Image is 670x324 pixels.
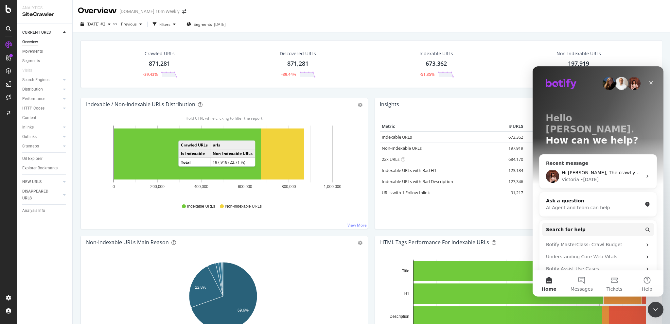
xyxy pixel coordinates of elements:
[22,77,49,83] div: Search Engines
[281,72,296,77] div: -39.44%
[287,60,309,68] div: 871,281
[179,149,210,158] td: Is Indexable
[86,122,360,197] div: A chart.
[533,66,663,297] iframe: Intercom live chat
[22,48,43,55] div: Movements
[145,50,175,57] div: Crawled URLs
[419,50,453,57] div: Indexable URLs
[194,22,212,27] span: Segments
[9,172,121,184] div: Botify MasterClass: Crawl Budget
[22,39,38,45] div: Overview
[382,156,399,162] a: 2xx URLs
[22,29,61,36] a: CURRENT URLS
[22,124,34,131] div: Inlinks
[22,133,37,140] div: Outlinks
[38,220,61,225] span: Messages
[9,196,121,209] div: Botify Assist Use Cases
[280,50,316,57] div: Discovered URLs
[404,292,410,296] text: H1
[402,269,410,273] text: Title
[13,187,110,194] div: Understanding Core Web Vitals
[499,176,525,187] td: 127,346
[179,158,210,166] td: Total
[22,67,32,74] div: Visits
[22,114,36,121] div: Content
[150,184,165,189] text: 200,000
[380,100,399,109] h4: Insights
[159,22,170,27] div: Filters
[113,21,118,26] span: vs
[525,122,557,131] th: Change
[525,176,557,187] td: -72.3 %
[22,5,67,11] div: Analytics
[22,48,68,55] a: Movements
[33,204,65,230] button: Messages
[382,167,436,173] a: Indexable URLs with Bad H1
[86,239,169,246] div: Non-Indexable URLs Main Reason
[390,314,409,319] text: Description
[22,58,68,64] a: Segments
[499,154,525,165] td: 684,170
[86,101,195,108] div: Indexable / Non-Indexable URLs Distribution
[13,199,110,206] div: Botify Assist Use Cases
[22,155,68,162] a: Url Explorer
[238,184,252,189] text: 600,000
[13,160,53,167] span: Search for help
[143,72,158,77] div: -39.43%
[22,95,45,102] div: Performance
[22,86,61,93] a: Distribution
[380,122,499,131] th: Metric
[22,29,51,36] div: CURRENT URLS
[187,204,215,209] span: Indexable URLs
[22,155,43,162] div: Url Explorer
[98,204,131,230] button: Help
[525,165,557,176] td: -53.3 %
[13,175,110,182] div: Botify MasterClass: Crawl Budget
[9,184,121,196] div: Understanding Core Web Vitals
[382,179,453,184] a: Indexable URLs with Bad Description
[179,141,210,149] td: Crawled URLs
[499,187,525,198] td: 91,217
[113,10,124,22] div: Close
[29,110,46,117] div: Victoria
[22,165,58,172] div: Explorer Bookmarks
[78,5,117,16] div: Overview
[22,95,61,102] a: Performance
[525,154,557,165] td: -51.4 %
[420,72,434,77] div: -51.35%
[7,126,124,150] div: Ask a questionAI Agent and team can help
[22,179,42,185] div: NEW URLS
[22,188,61,202] a: DISAPPEARED URLS
[499,122,525,131] th: # URLS
[195,285,206,290] text: 22.8%
[9,220,24,225] span: Home
[22,77,61,83] a: Search Engines
[648,302,663,317] iframe: Intercom live chat
[182,9,186,14] div: arrow-right-arrow-left
[426,60,447,68] div: 673,362
[22,105,61,112] a: HTTP Codes
[113,184,115,189] text: 0
[149,60,170,68] div: 871,281
[556,50,601,57] div: Non-Indexable URLs
[382,134,412,140] a: Indexable URLs
[150,19,178,29] button: Filters
[282,184,296,189] text: 800,000
[525,143,557,154] td: +264.5 %
[499,143,525,154] td: 197,919
[210,158,255,166] td: 197,919 (22.71 %)
[9,157,121,170] button: Search for help
[184,19,228,29] button: Segments[DATE]
[22,207,68,214] a: Analysis Info
[194,184,208,189] text: 400,000
[499,165,525,176] td: 123,184
[380,239,489,246] div: HTML Tags Performance for Indexable URLs
[210,149,255,158] td: Non-Indexable URLs
[382,145,422,151] a: Non-Indexable URLs
[499,131,525,143] td: 673,362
